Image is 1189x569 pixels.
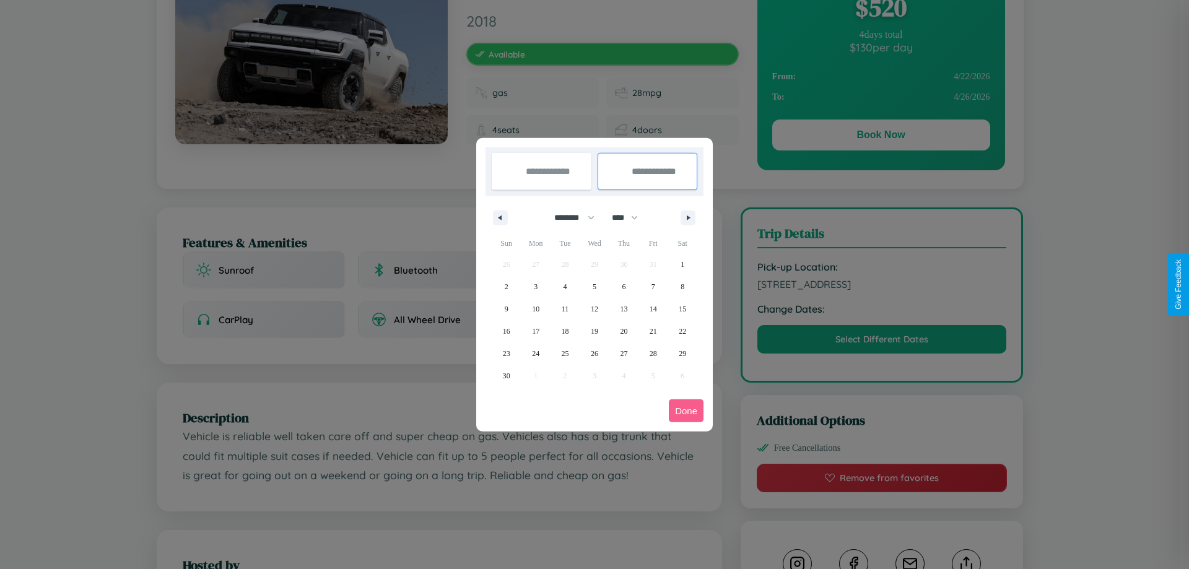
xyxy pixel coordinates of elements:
button: 22 [668,320,697,342]
button: Done [669,399,703,422]
button: 7 [638,276,668,298]
span: 19 [591,320,598,342]
button: 23 [492,342,521,365]
span: 15 [679,298,686,320]
button: 24 [521,342,550,365]
span: 6 [622,276,625,298]
button: 6 [609,276,638,298]
span: 2 [505,276,508,298]
span: 22 [679,320,686,342]
span: 17 [532,320,539,342]
button: 27 [609,342,638,365]
button: 28 [638,342,668,365]
button: 8 [668,276,697,298]
button: 29 [668,342,697,365]
button: 13 [609,298,638,320]
button: 18 [551,320,580,342]
button: 3 [521,276,550,298]
span: Fri [638,233,668,253]
span: 4 [564,276,567,298]
button: 20 [609,320,638,342]
button: 1 [668,253,697,276]
span: 20 [620,320,627,342]
button: 10 [521,298,550,320]
button: 21 [638,320,668,342]
span: 29 [679,342,686,365]
button: 17 [521,320,550,342]
button: 12 [580,298,609,320]
span: 23 [503,342,510,365]
span: 25 [562,342,569,365]
span: 3 [534,276,538,298]
span: 9 [505,298,508,320]
span: 26 [591,342,598,365]
button: 16 [492,320,521,342]
span: Sun [492,233,521,253]
span: 1 [681,253,684,276]
span: 7 [651,276,655,298]
span: 27 [620,342,627,365]
span: 16 [503,320,510,342]
button: 2 [492,276,521,298]
span: 8 [681,276,684,298]
span: 13 [620,298,627,320]
span: Thu [609,233,638,253]
span: 11 [562,298,569,320]
span: 24 [532,342,539,365]
button: 14 [638,298,668,320]
button: 25 [551,342,580,365]
span: 5 [593,276,596,298]
span: 12 [591,298,598,320]
span: Tue [551,233,580,253]
button: 15 [668,298,697,320]
button: 4 [551,276,580,298]
span: 21 [650,320,657,342]
span: 18 [562,320,569,342]
span: Mon [521,233,550,253]
button: 9 [492,298,521,320]
span: 30 [503,365,510,387]
span: Sat [668,233,697,253]
span: 14 [650,298,657,320]
button: 11 [551,298,580,320]
span: 28 [650,342,657,365]
span: 10 [532,298,539,320]
div: Give Feedback [1174,259,1183,310]
span: Wed [580,233,609,253]
button: 5 [580,276,609,298]
button: 30 [492,365,521,387]
button: 26 [580,342,609,365]
button: 19 [580,320,609,342]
